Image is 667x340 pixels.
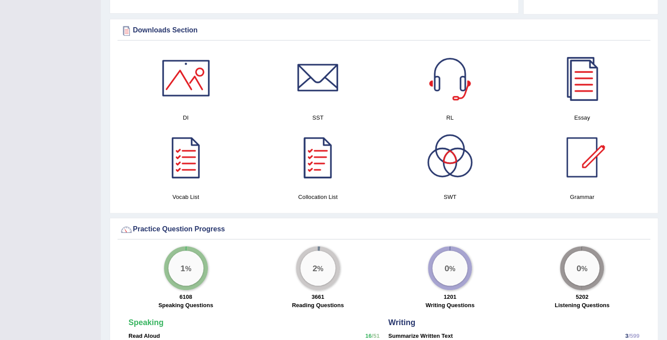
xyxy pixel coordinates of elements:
strong: Writing [389,318,416,327]
big: 0 [577,263,581,273]
h4: SST [256,113,379,122]
span: 3 [625,333,628,339]
strong: 5202 [576,294,589,300]
big: 0 [445,263,449,273]
div: % [564,251,599,286]
h4: Collocation List [256,192,379,202]
strong: 3661 [311,294,324,300]
strong: Speaking [128,318,164,327]
div: Practice Question Progress [120,223,648,236]
div: % [432,251,467,286]
h4: Essay [521,113,644,122]
h4: Vocab List [124,192,247,202]
big: 1 [180,263,185,273]
label: Reading Questions [292,301,344,309]
span: /51 [371,333,379,339]
div: % [300,251,335,286]
span: /599 [628,333,639,339]
label: Speaking Questions [158,301,213,309]
strong: 6108 [179,294,192,300]
div: % [168,251,203,286]
h4: RL [389,113,512,122]
strong: Read Aloud [128,333,160,339]
strong: 1201 [444,294,457,300]
strong: Summarize Written Text [389,333,453,339]
big: 2 [312,263,317,273]
span: 16 [365,333,371,339]
h4: SWT [389,192,512,202]
h4: Grammar [521,192,644,202]
h4: DI [124,113,247,122]
div: Downloads Section [120,24,648,37]
label: Writing Questions [425,301,474,309]
label: Listening Questions [555,301,610,309]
